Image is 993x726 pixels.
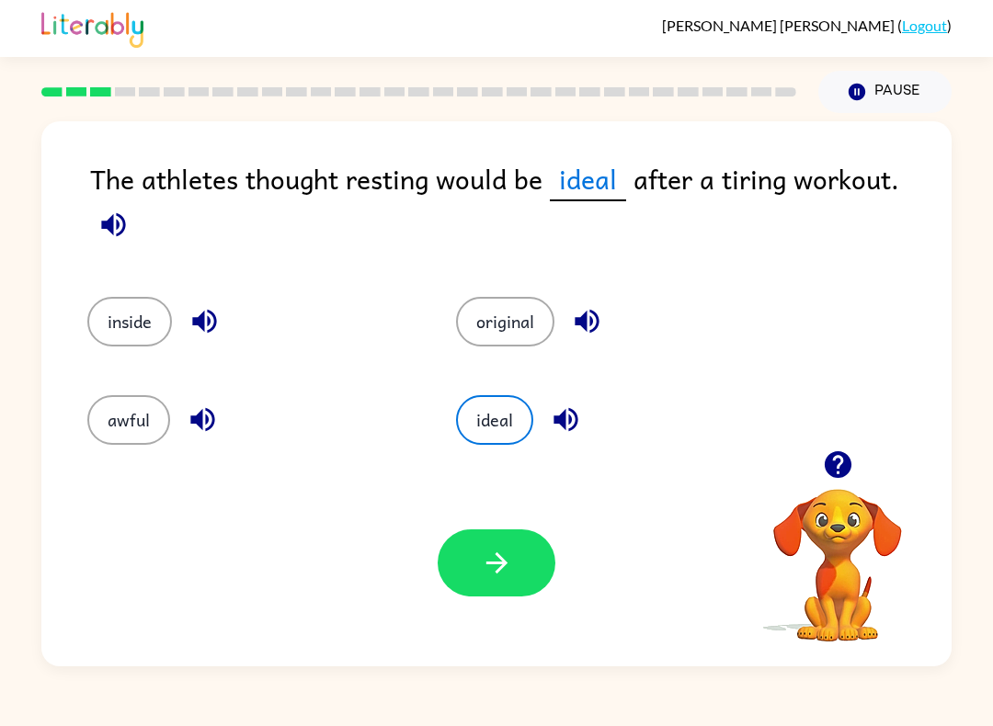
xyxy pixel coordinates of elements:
[746,460,930,644] video: Your browser must support playing .mp4 files to use Literably. Please try using another browser.
[87,297,172,346] button: inside
[41,7,143,48] img: Literably
[456,395,533,445] button: ideal
[818,71,952,113] button: Pause
[662,17,897,34] span: [PERSON_NAME] [PERSON_NAME]
[550,158,626,201] span: ideal
[902,17,947,34] a: Logout
[90,158,952,260] div: The athletes thought resting would be after a tiring workout.
[87,395,170,445] button: awful
[456,297,554,346] button: original
[662,17,952,34] div: ( )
